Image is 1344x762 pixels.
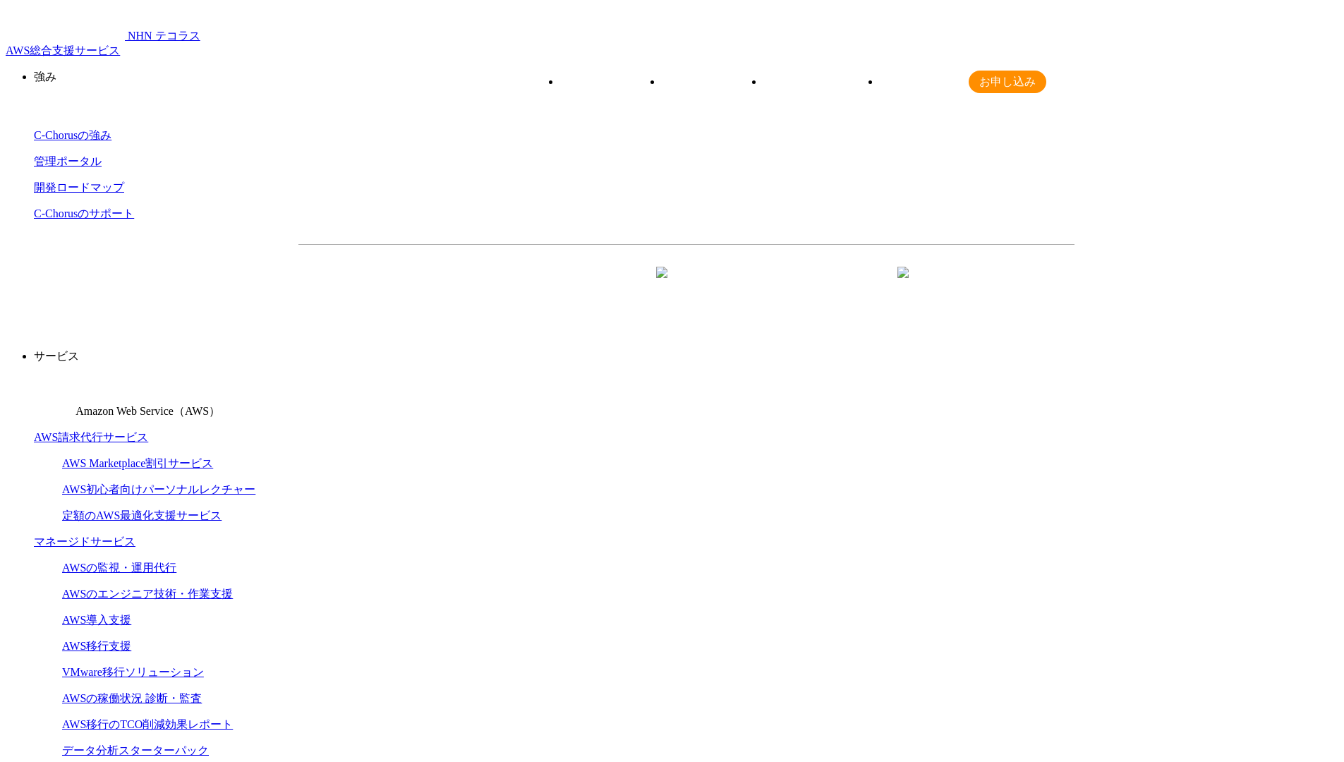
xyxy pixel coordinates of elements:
a: 特長・メリット [662,75,741,87]
a: 請求代行プラン [560,75,639,87]
a: お申し込み [969,71,1046,93]
a: AWS導入支援 [62,614,131,626]
a: よくある質問 [880,75,948,87]
img: 矢印 [897,267,909,303]
a: 定額のAWS最適化支援サービス [62,509,222,521]
a: 資料を請求する [452,267,679,303]
a: まずは相談する [694,267,921,303]
img: AWS総合支援サービス C-Chorus [6,6,125,40]
a: 開発ロードマップ [34,181,124,193]
a: マネージドサービス [34,536,135,548]
a: AWSのエンジニア技術・作業支援 [62,588,233,600]
a: AWSの監視・運用代行 [62,562,176,574]
a: AWSの稼働状況 診断・監査 [62,692,202,704]
img: Amazon Web Service（AWS） [34,375,73,415]
a: AWS請求代行サービス [34,431,148,443]
a: C-Chorusの強み [34,129,111,141]
a: 請求代行 導入事例 [763,75,856,87]
a: 管理ポータル [34,155,102,167]
a: AWS総合支援サービス C-Chorus NHN テコラスAWS総合支援サービス [6,30,200,56]
span: お申し込み [969,75,1046,90]
p: サービス [34,349,1338,364]
a: C-Chorusのサポート [34,207,134,219]
p: 強み [34,70,1338,85]
img: 矢印 [656,267,667,303]
a: VMware移行ソリューション [62,666,204,678]
a: データ分析スターターパック [62,744,209,756]
a: AWS移行のTCO削減効果レポート [62,718,233,730]
a: AWS初心者向けパーソナルレクチャー [62,483,255,495]
a: AWS移行支援 [62,640,131,652]
span: Amazon Web Service（AWS） [75,405,220,417]
a: AWS Marketplace割引サービス [62,457,213,469]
